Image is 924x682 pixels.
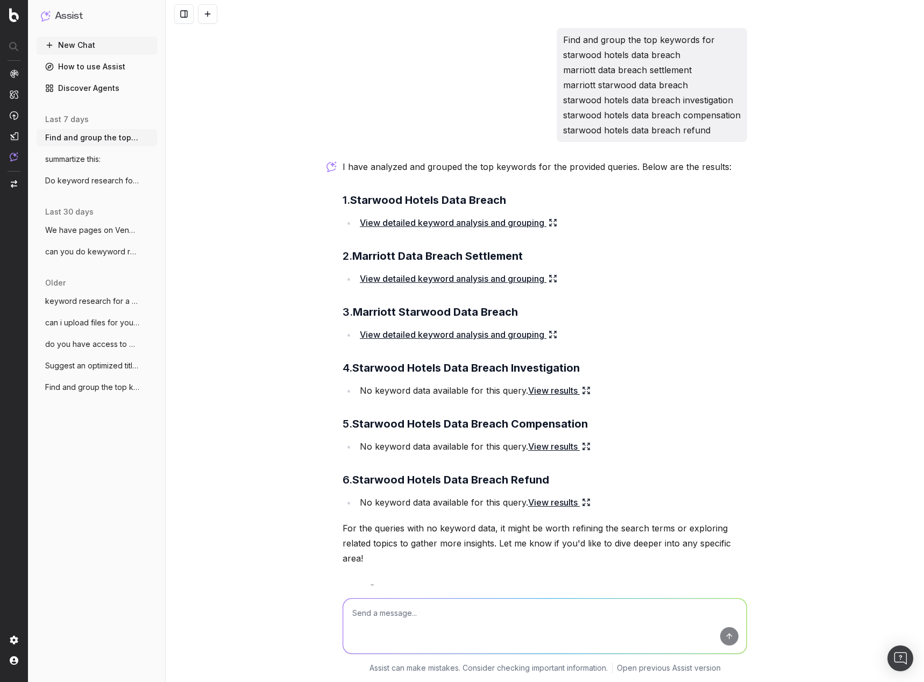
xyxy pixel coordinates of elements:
[45,207,94,217] span: last 30 days
[353,306,518,318] strong: Marriott Starwood Data Breach
[352,473,549,486] strong: Starwood Hotels Data Breach Refund
[357,383,747,398] li: No keyword data available for this query.
[37,379,157,396] button: Find and group the top keywords for acco
[352,361,580,374] strong: Starwood Hotels Data Breach Investigation
[706,583,747,594] div: and 5 more
[357,439,747,454] li: No keyword data available for this query.
[9,8,19,22] img: Botify logo
[37,37,157,54] button: New Chat
[563,32,741,138] p: Find and group the top keywords for starwood hotels data breach marriott data breach settlement m...
[10,69,18,78] img: Analytics
[45,246,140,257] span: can you do kewyword research for this pa
[369,663,608,673] p: Assist can make mistakes. Consider checking important information.
[37,172,157,189] button: Do keyword research for a lawsuit invest
[45,339,140,350] span: do you have access to my SEM Rush data
[45,225,140,236] span: We have pages on Venmo and CashApp refer
[37,357,157,374] button: Suggest an optimized title and descripti
[528,439,591,454] a: View results
[45,175,140,186] span: Do keyword research for a lawsuit invest
[45,360,140,371] span: Suggest an optimized title and descripti
[37,80,157,97] a: Discover Agents
[343,303,747,321] h3: 3.
[360,215,557,230] a: View detailed keyword analysis and grouping
[360,271,557,286] a: View detailed keyword analysis and grouping
[357,495,747,510] li: No keyword data available for this query.
[343,415,747,432] h3: 5.
[37,151,157,168] button: summartize this:
[45,132,140,143] span: Find and group the top keywords for sta
[37,58,157,75] a: How to use Assist
[528,495,591,510] a: View results
[343,247,747,265] h3: 2.
[368,583,706,594] span: @KeywordsSuggestions: Find the top keywords and group them. for "starwood hotels data breach" fro...
[41,11,51,21] img: Assist
[45,382,140,393] span: Find and group the top keywords for acco
[343,191,747,209] h3: 1.
[37,314,157,331] button: can i upload files for you to analyze
[343,159,747,174] p: I have analyzed and grouped the top keywords for the provided queries. Below are the results:
[343,359,747,376] h3: 4.
[37,222,157,239] button: We have pages on Venmo and CashApp refer
[45,317,140,328] span: can i upload files for you to analyze
[356,583,706,594] button: @KeywordsSuggestions: Find the top keywords and group them. for "starwood hotels data breach" fro...
[528,383,591,398] a: View results
[45,296,140,307] span: keyword research for a page about a mass
[10,152,18,161] img: Assist
[326,161,337,172] img: Botify assist logo
[343,521,747,566] p: For the queries with no keyword data, it might be worth refining the search terms or exploring re...
[11,180,17,188] img: Switch project
[10,111,18,120] img: Activation
[10,132,18,140] img: Studio
[343,471,747,488] h3: 6.
[887,645,913,671] div: Open Intercom Messenger
[37,293,157,310] button: keyword research for a page about a mass
[10,656,18,665] img: My account
[352,250,523,262] strong: Marriott Data Breach Settlement
[41,9,153,24] button: Assist
[352,417,588,430] strong: Starwood Hotels Data Breach Compensation
[55,9,83,24] h1: Assist
[10,90,18,99] img: Intelligence
[45,114,89,125] span: last 7 days
[45,154,101,165] span: summartize this:
[37,129,157,146] button: Find and group the top keywords for sta
[37,336,157,353] button: do you have access to my SEM Rush data
[360,327,557,342] a: View detailed keyword analysis and grouping
[45,278,66,288] span: older
[37,243,157,260] button: can you do kewyword research for this pa
[10,636,18,644] img: Setting
[350,194,506,207] strong: Starwood Hotels Data Breach
[617,663,721,673] a: Open previous Assist version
